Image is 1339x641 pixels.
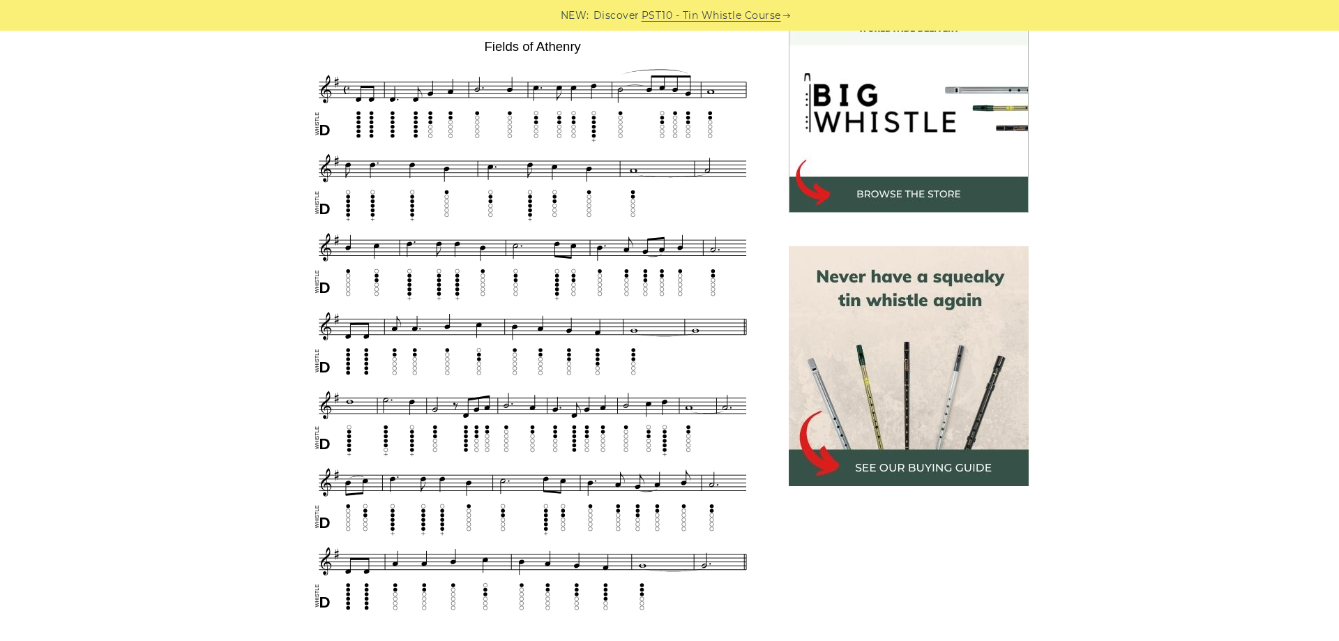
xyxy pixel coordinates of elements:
[310,34,755,619] img: Fields of Athenry Tin Whistle Tab & Sheet Music
[593,8,640,24] span: Discover
[642,8,781,24] a: PST10 - Tin Whistle Course
[561,8,589,24] span: NEW:
[789,246,1029,486] img: tin whistle buying guide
